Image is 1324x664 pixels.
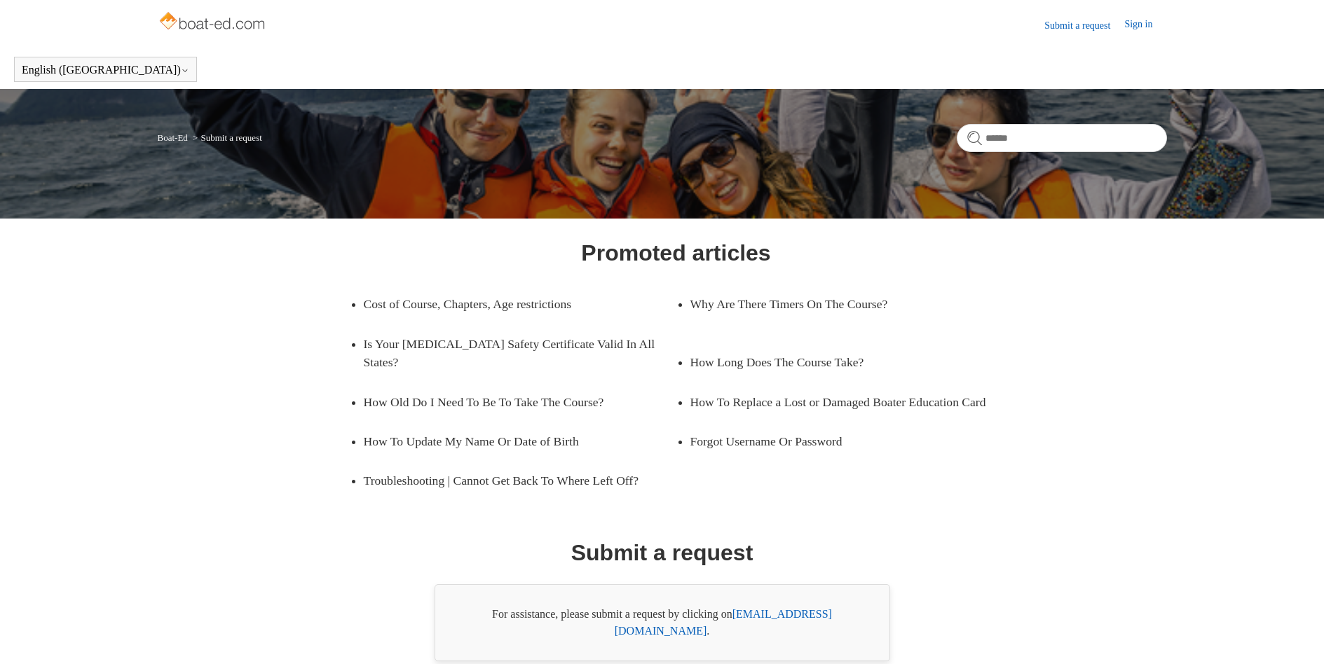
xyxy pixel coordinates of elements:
[1124,17,1166,34] a: Sign in
[158,132,191,143] li: Boat-Ed
[364,422,655,461] a: How To Update My Name Or Date of Birth
[435,584,890,661] div: For assistance, please submit a request by clicking on .
[364,382,655,422] a: How Old Do I Need To Be To Take The Course?
[1277,617,1313,653] div: Live chat
[690,284,982,324] a: Why Are There Timers On The Course?
[690,422,982,461] a: Forgot Username Or Password
[190,132,262,143] li: Submit a request
[581,236,770,270] h1: Promoted articles
[1044,18,1124,33] a: Submit a request
[364,324,676,382] a: Is Your [MEDICAL_DATA] Safety Certificate Valid In All States?
[690,343,982,382] a: How Long Does The Course Take?
[957,124,1167,152] input: Search
[22,64,189,76] button: English ([GEOGRAPHIC_DATA])
[158,132,188,143] a: Boat-Ed
[364,461,676,500] a: Troubleshooting | Cannot Get Back To Where Left Off?
[364,284,655,324] a: Cost of Course, Chapters, Age restrictions
[158,8,269,36] img: Boat-Ed Help Center home page
[690,382,1003,422] a: How To Replace a Lost or Damaged Boater Education Card
[571,536,753,569] h1: Submit a request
